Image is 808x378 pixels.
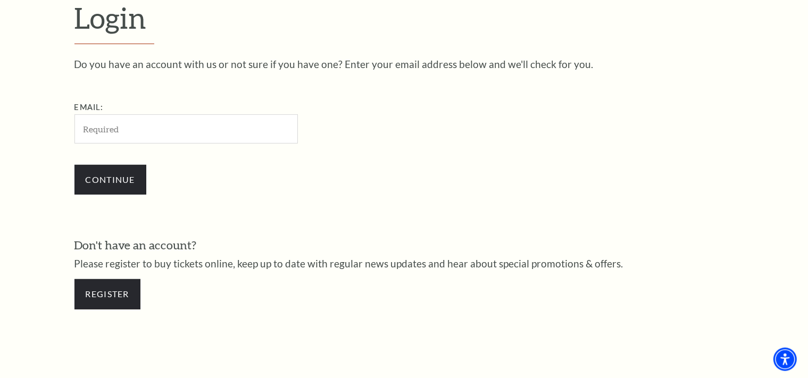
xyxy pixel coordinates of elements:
a: Register [74,279,140,309]
span: Login [74,1,147,35]
p: Do you have an account with us or not sure if you have one? Enter your email address below and we... [74,59,734,69]
h3: Don't have an account? [74,237,734,254]
div: Accessibility Menu [773,348,797,371]
label: Email: [74,103,104,112]
input: Submit button [74,165,146,195]
p: Please register to buy tickets online, keep up to date with regular news updates and hear about s... [74,258,734,268]
input: Required [74,114,298,144]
